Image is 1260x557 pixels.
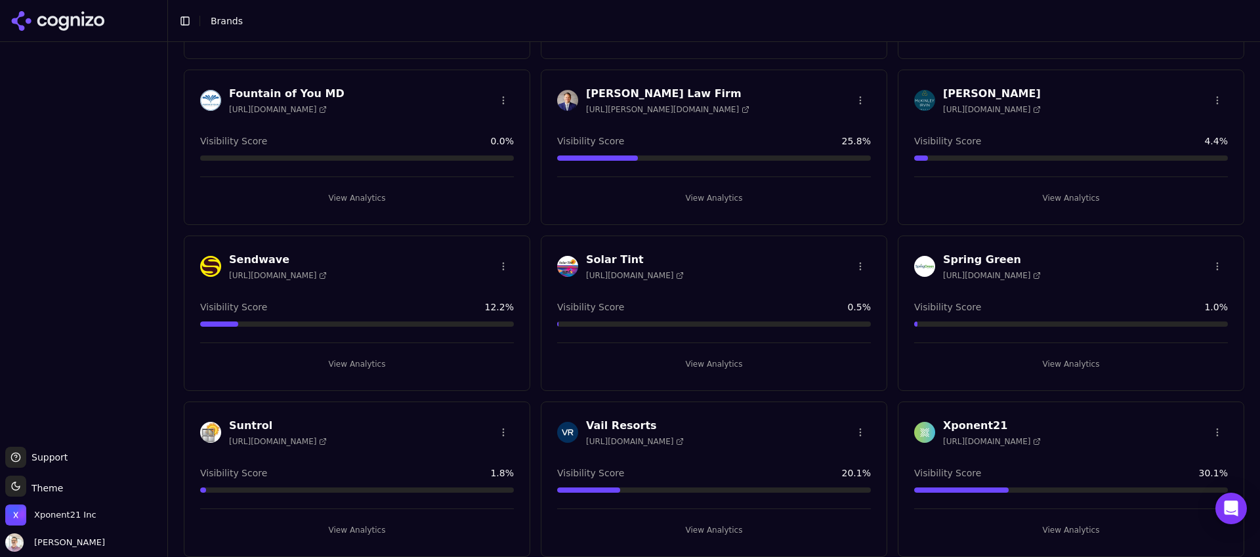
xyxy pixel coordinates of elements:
[557,422,578,443] img: Vail Resorts
[943,86,1041,102] h3: [PERSON_NAME]
[5,533,24,552] img: Kiryako Sharikas
[26,451,68,464] span: Support
[943,418,1041,434] h3: Xponent21
[586,86,749,102] h3: [PERSON_NAME] Law Firm
[557,300,624,314] span: Visibility Score
[914,354,1228,375] button: View Analytics
[200,188,514,209] button: View Analytics
[5,505,96,526] button: Open organization switcher
[5,505,26,526] img: Xponent21 Inc
[557,134,624,148] span: Visibility Score
[229,436,327,447] span: [URL][DOMAIN_NAME]
[490,134,514,148] span: 0.0 %
[26,483,63,493] span: Theme
[1204,300,1228,314] span: 1.0 %
[490,466,514,480] span: 1.8 %
[29,537,105,548] span: [PERSON_NAME]
[200,256,221,277] img: Sendwave
[914,300,981,314] span: Visibility Score
[586,418,684,434] h3: Vail Resorts
[557,188,871,209] button: View Analytics
[485,300,514,314] span: 12.2 %
[943,252,1041,268] h3: Spring Green
[229,252,327,268] h3: Sendwave
[586,270,684,281] span: [URL][DOMAIN_NAME]
[557,90,578,111] img: Johnston Law Firm
[557,520,871,541] button: View Analytics
[1199,466,1228,480] span: 30.1 %
[200,300,267,314] span: Visibility Score
[914,520,1228,541] button: View Analytics
[586,252,684,268] h3: Solar Tint
[914,188,1228,209] button: View Analytics
[943,104,1041,115] span: [URL][DOMAIN_NAME]
[229,418,327,434] h3: Suntrol
[200,466,267,480] span: Visibility Score
[914,466,981,480] span: Visibility Score
[914,256,935,277] img: Spring Green
[200,90,221,111] img: Fountain of You MD
[229,270,327,281] span: [URL][DOMAIN_NAME]
[211,16,243,26] span: Brands
[211,14,1223,28] nav: breadcrumb
[586,436,684,447] span: [URL][DOMAIN_NAME]
[5,533,105,552] button: Open user button
[914,422,935,443] img: Xponent21
[34,509,96,521] span: Xponent21 Inc
[200,134,267,148] span: Visibility Score
[229,86,345,102] h3: Fountain of You MD
[200,422,221,443] img: Suntrol
[200,520,514,541] button: View Analytics
[229,104,327,115] span: [URL][DOMAIN_NAME]
[914,90,935,111] img: McKinley Irvin
[200,354,514,375] button: View Analytics
[1215,493,1247,524] div: Open Intercom Messenger
[943,436,1041,447] span: [URL][DOMAIN_NAME]
[842,466,871,480] span: 20.1 %
[914,134,981,148] span: Visibility Score
[1204,134,1228,148] span: 4.4 %
[557,466,624,480] span: Visibility Score
[557,354,871,375] button: View Analytics
[557,256,578,277] img: Solar Tint
[847,300,871,314] span: 0.5 %
[842,134,871,148] span: 25.8 %
[586,104,749,115] span: [URL][PERSON_NAME][DOMAIN_NAME]
[943,270,1041,281] span: [URL][DOMAIN_NAME]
